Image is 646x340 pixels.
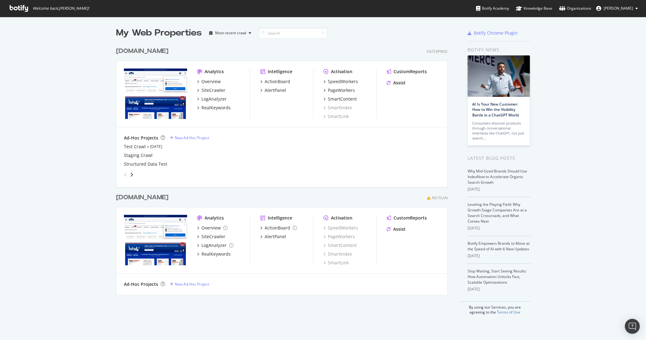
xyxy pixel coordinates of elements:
[268,215,292,221] div: Intelligence
[331,215,352,221] div: Activation
[124,152,153,158] a: Staging Crawl
[260,78,290,85] a: ActionBoard
[259,28,327,39] input: Search
[265,225,290,231] div: ActionBoard
[394,68,427,75] div: CustomReports
[201,105,231,111] div: RealKeywords
[116,39,453,295] div: grid
[170,135,209,140] a: New Ad-Hoc Project
[201,96,227,102] div: LogAnalyzer
[207,28,254,38] button: Most recent crawl
[116,47,171,56] a: [DOMAIN_NAME]
[124,135,158,141] div: Ad-Hoc Projects
[323,96,357,102] a: SmartContent
[625,319,640,334] div: Open Intercom Messenger
[468,286,530,292] div: [DATE]
[197,96,227,102] a: LogAnalyzer
[331,68,352,75] div: Activation
[197,78,221,85] a: Overview
[468,155,530,162] div: Latest Blog Posts
[497,309,520,315] a: Terms of Use
[260,234,286,240] a: AlertPanel
[124,68,187,119] img: www.lowes.com
[516,5,552,12] div: Knowledge Base
[170,281,209,287] a: New Ad-Hoc Project
[205,215,224,221] div: Analytics
[124,144,146,150] div: Test Crawl
[323,78,358,85] a: SpeedWorkers
[268,68,292,75] div: Intelligence
[468,225,530,231] div: [DATE]
[201,242,227,248] div: LogAnalyzer
[460,301,530,315] div: By using our Services, you are agreeing to the
[468,168,527,185] a: Why Mid-Sized Brands Should Use IndexNow to Accelerate Organic Search Growth
[201,78,221,85] div: Overview
[393,226,406,232] div: Assist
[33,6,89,11] span: Welcome back, [PERSON_NAME] !
[468,46,530,53] div: Botify news
[197,242,233,248] a: LogAnalyzer
[116,193,171,202] a: [DOMAIN_NAME]
[124,161,167,167] a: Structured Data Test
[116,47,168,56] div: [DOMAIN_NAME]
[328,87,355,93] div: PageWorkers
[201,87,225,93] div: SiteCrawler
[323,251,352,257] a: SmartIndex
[197,105,231,111] a: RealKeywords
[387,215,427,221] a: CustomReports
[150,144,162,149] a: [DATE]
[197,225,228,231] a: Overview
[323,234,355,240] a: PageWorkers
[432,195,448,201] div: No Plan
[468,253,530,259] div: [DATE]
[472,121,525,141] div: Consumers discover products through conversational interfaces like ChatGPT, not just search…
[323,242,357,248] a: SmartContent
[205,68,224,75] div: Analytics
[265,234,286,240] div: AlertPanel
[328,78,358,85] div: SpeedWorkers
[476,5,509,12] div: Botify Academy
[559,5,591,12] div: Organizations
[201,225,221,231] div: Overview
[323,260,349,266] a: SmartLink
[197,234,225,240] a: SiteCrawler
[201,251,231,257] div: RealKeywords
[116,27,202,39] div: My Web Properties
[468,202,527,224] a: Leveling the Playing Field: Why Growth-Stage Companies Are at a Search Crossroads, and What Comes...
[387,226,406,232] a: Assist
[175,135,209,140] div: New Ad-Hoc Project
[323,225,358,231] a: SpeedWorkers
[472,102,519,117] a: AI Is Your New Customer: How to Win the Visibility Battle in a ChatGPT World
[197,251,231,257] a: RealKeywords
[604,6,633,11] span: Randy Dargenio
[393,80,406,86] div: Assist
[468,241,530,252] a: Botify Empowers Brands to Move at the Speed of AI with 6 New Updates
[215,31,246,35] div: Most recent crawl
[468,55,530,97] img: AI Is Your New Customer: How to Win the Visibility Battle in a ChatGPT World
[175,281,209,287] div: New Ad-Hoc Project
[121,170,130,180] div: angle-left
[323,87,355,93] a: PageWorkers
[427,49,448,54] div: Enterprise
[387,80,406,86] a: Assist
[468,30,518,36] a: Botify Chrome Plugin
[394,215,427,221] div: CustomReports
[265,87,286,93] div: AlertPanel
[124,281,158,287] div: Ad-Hoc Projects
[323,105,352,111] a: SmartIndex
[323,113,349,120] a: SmartLink
[201,234,225,240] div: SiteCrawler
[468,187,530,192] div: [DATE]
[197,87,225,93] a: SiteCrawler
[260,87,286,93] a: AlertPanel
[474,30,518,36] div: Botify Chrome Plugin
[328,96,357,102] div: SmartContent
